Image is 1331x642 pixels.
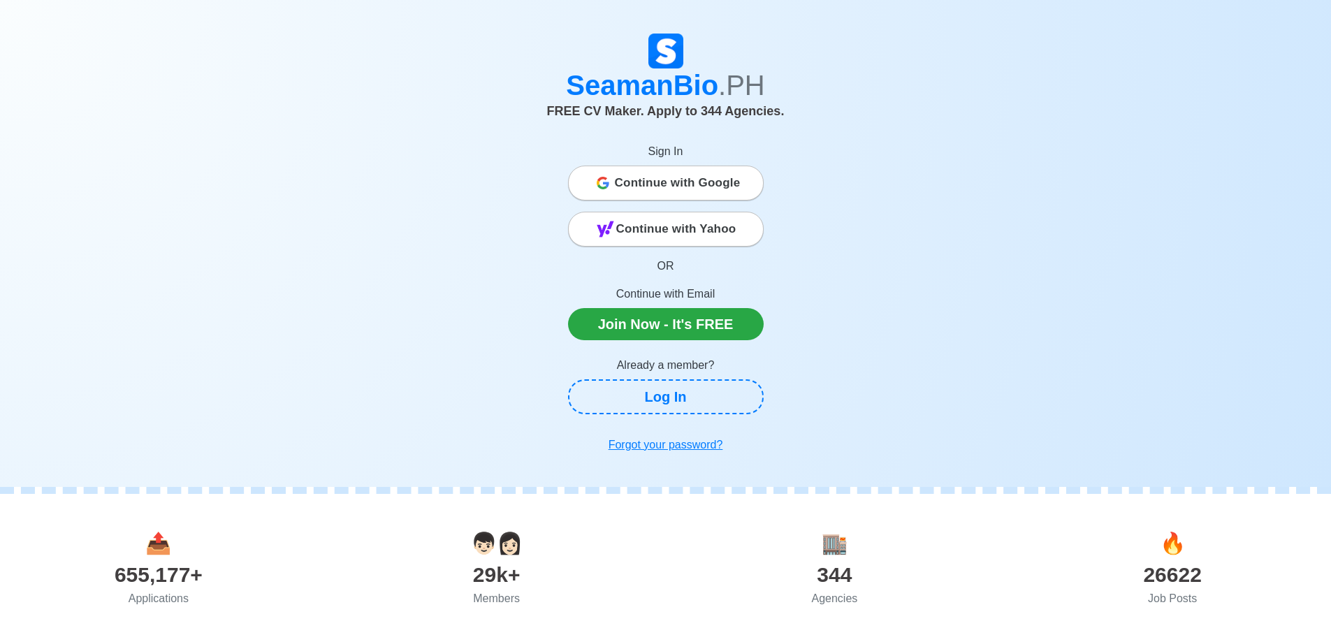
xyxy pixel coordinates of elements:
span: Continue with Yahoo [616,215,736,243]
p: Already a member? [568,357,764,374]
button: Continue with Google [568,166,764,200]
span: users [471,532,523,555]
p: Sign In [568,143,764,160]
div: Agencies [666,590,1004,607]
a: Forgot your password? [568,431,764,459]
a: Log In [568,379,764,414]
span: .PH [718,70,765,101]
div: 29k+ [328,559,666,590]
span: Continue with Google [615,169,741,197]
span: agencies [822,532,848,555]
u: Forgot your password? [609,439,723,451]
img: Logo [648,34,683,68]
div: Members [328,590,666,607]
span: FREE CV Maker. Apply to 344 Agencies. [547,104,785,118]
a: Join Now - It's FREE [568,308,764,340]
p: Continue with Email [568,286,764,302]
button: Continue with Yahoo [568,212,764,247]
span: jobs [1160,532,1186,555]
div: 344 [666,559,1004,590]
p: OR [568,258,764,275]
span: applications [145,532,171,555]
h1: SeamanBio [278,68,1054,102]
